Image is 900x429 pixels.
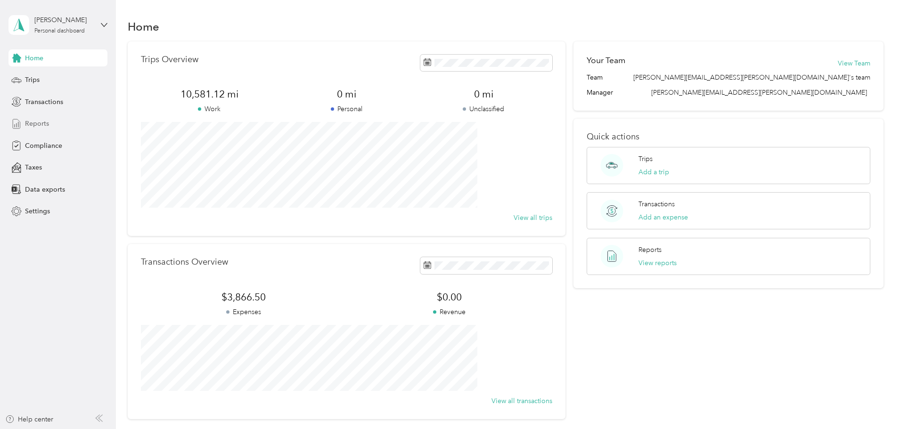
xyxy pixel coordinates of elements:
[141,104,278,114] p: Work
[638,245,662,255] p: Reports
[25,162,42,172] span: Taxes
[415,104,552,114] p: Unclassified
[514,213,552,223] button: View all trips
[278,88,415,101] span: 0 mi
[847,376,900,429] iframe: Everlance-gr Chat Button Frame
[415,88,552,101] span: 0 mi
[838,58,870,68] button: View Team
[638,154,653,164] p: Trips
[25,185,65,194] span: Data exports
[141,257,228,267] p: Transactions Overview
[633,73,870,82] span: [PERSON_NAME][EMAIL_ADDRESS][PERSON_NAME][DOMAIN_NAME]'s team
[587,132,870,142] p: Quick actions
[587,55,625,66] h2: Your Team
[34,15,93,25] div: [PERSON_NAME]
[638,212,688,222] button: Add an expense
[587,73,603,82] span: Team
[25,75,40,85] span: Trips
[141,291,346,304] span: $3,866.50
[587,88,613,97] span: Manager
[651,89,867,97] span: [PERSON_NAME][EMAIL_ADDRESS][PERSON_NAME][DOMAIN_NAME]
[278,104,415,114] p: Personal
[491,396,552,406] button: View all transactions
[25,141,62,151] span: Compliance
[141,88,278,101] span: 10,581.12 mi
[5,414,53,424] button: Help center
[346,307,552,317] p: Revenue
[25,119,49,129] span: Reports
[638,199,675,209] p: Transactions
[141,55,198,65] p: Trips Overview
[141,307,346,317] p: Expenses
[638,167,669,177] button: Add a trip
[25,97,63,107] span: Transactions
[128,22,159,32] h1: Home
[25,206,50,216] span: Settings
[638,258,677,268] button: View reports
[34,28,85,34] div: Personal dashboard
[346,291,552,304] span: $0.00
[25,53,43,63] span: Home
